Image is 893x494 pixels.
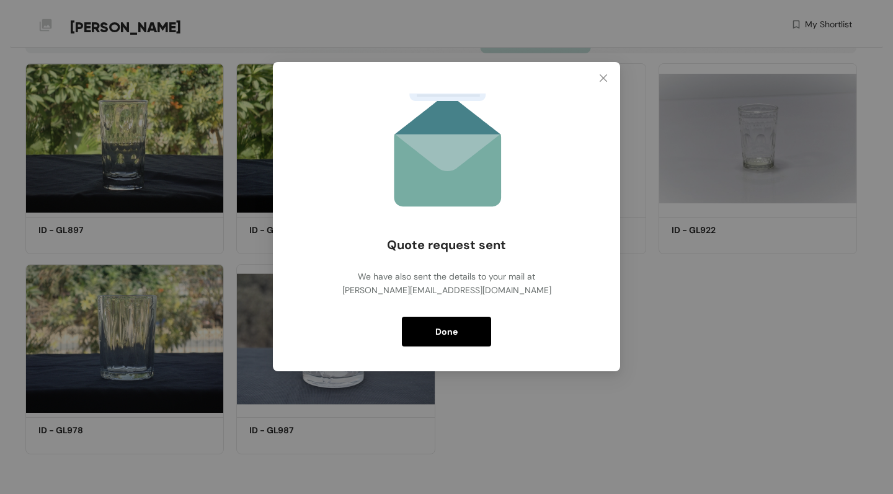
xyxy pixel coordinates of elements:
[598,73,608,83] span: close
[298,283,595,297] div: [PERSON_NAME][EMAIL_ADDRESS][DOMAIN_NAME]
[435,325,458,338] span: Done
[587,62,620,95] button: Close
[402,317,491,346] button: Done
[298,270,595,283] div: We have also sent the details to your mail at
[298,236,595,270] div: Quote request sent
[372,87,521,236] div: animation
